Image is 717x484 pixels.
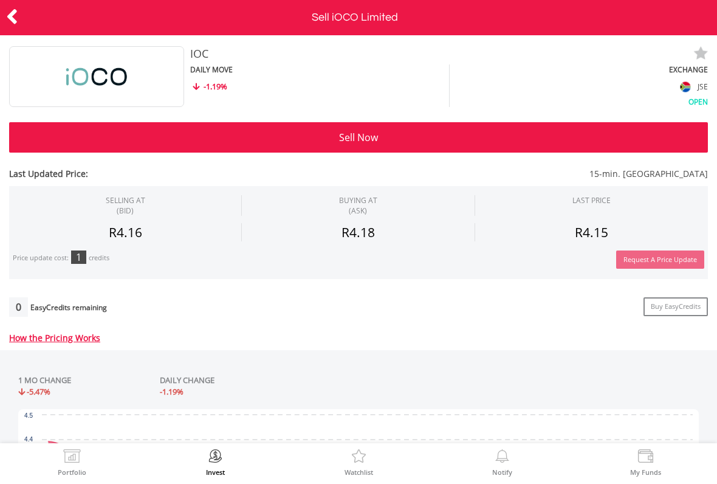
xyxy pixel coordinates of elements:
[71,251,86,264] div: 1
[58,449,86,475] a: Portfolio
[616,251,704,269] button: Request A Price Update
[636,449,655,466] img: View Funds
[106,206,145,216] span: (BID)
[349,449,368,466] img: Watchlist
[160,386,184,397] span: -1.19%
[63,449,81,466] img: View Portfolio
[24,436,33,443] text: 4.4
[681,81,691,92] img: flag
[160,375,330,386] div: DAILY CHANGE
[492,449,512,475] a: Notify
[575,224,608,241] span: R4.15
[339,206,377,216] span: (ASK)
[58,469,86,475] label: Portfolio
[27,386,50,397] span: -5.47%
[190,46,578,62] div: IOC
[106,195,145,216] div: SELLING AT
[345,469,373,475] label: Watchlist
[339,195,377,216] span: BUYING AT
[89,254,109,263] div: credits
[572,195,611,206] div: LAST PRICE
[206,449,225,466] img: Invest Now
[493,449,512,466] img: View Notifications
[630,469,661,475] label: My Funds
[450,64,708,75] div: EXCHANGE
[9,332,100,344] a: How the Pricing Works
[630,449,661,475] a: My Funds
[13,254,69,263] div: Price update cost:
[450,95,708,107] div: OPEN
[109,224,142,241] span: R4.16
[51,46,142,107] img: EQU.ZA.IOC.png
[18,375,71,386] div: 1 MO CHANGE
[9,297,28,317] div: 0
[698,81,708,92] span: JSE
[9,122,708,153] button: Sell Now
[300,168,708,180] span: 15-min. [GEOGRAPHIC_DATA]
[204,81,227,92] span: -1.19%
[643,297,708,316] a: Buy EasyCredits
[206,469,225,475] label: Invest
[9,168,300,180] span: Last Updated Price:
[190,64,449,75] div: DAILY MOVE
[341,224,375,241] span: R4.18
[492,469,512,475] label: Notify
[206,449,225,475] a: Invest
[693,46,708,61] img: watchlist
[345,449,373,475] a: Watchlist
[30,303,107,314] div: EasyCredits remaining
[24,412,33,419] text: 4.5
